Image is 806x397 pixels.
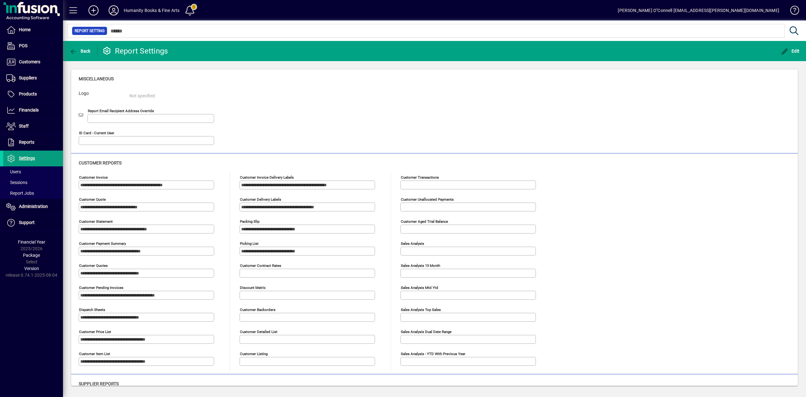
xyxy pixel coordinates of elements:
mat-label: Customer delivery labels [240,197,281,202]
a: Users [3,166,63,177]
mat-label: Customer Contract Rates [240,263,281,268]
mat-label: Customer invoice [79,175,108,180]
button: Profile [104,5,124,16]
mat-label: Customer statement [79,219,113,224]
mat-label: Customer quote [79,197,106,202]
span: Back [70,49,91,54]
a: Administration [3,199,63,215]
button: Edit [779,45,801,57]
mat-label: ID Card - Current User [79,131,114,135]
a: Support [3,215,63,231]
mat-label: Customer pending invoices [79,285,123,290]
div: Report Settings [102,46,168,56]
mat-label: Report Email Recipient Address Override [88,109,154,113]
a: Suppliers [3,70,63,86]
div: [PERSON_NAME] O''Connell [EMAIL_ADDRESS][PERSON_NAME][DOMAIN_NAME] [618,5,779,15]
mat-label: Sales analysis dual date range [401,330,451,334]
a: Reports [3,135,63,150]
span: Customer reports [79,160,122,165]
mat-label: Customer unallocated payments [401,197,454,202]
a: Products [3,86,63,102]
span: Customers [19,59,40,64]
mat-label: Customer Detailed List [240,330,277,334]
span: Package [23,253,40,258]
mat-label: Customer Price List [79,330,111,334]
span: Products [19,91,37,96]
mat-label: Customer transactions [401,175,439,180]
span: Settings [19,156,35,161]
span: Home [19,27,31,32]
mat-label: Customer Item List [79,352,110,356]
span: Report Jobs [6,191,34,196]
span: Supplier reports [79,381,119,386]
mat-label: Customer quotes [79,263,108,268]
span: Financial Year [18,239,45,245]
div: Humanity Books & Fine Arts [124,5,180,15]
mat-label: Customer Listing [240,352,268,356]
span: Staff [19,124,29,129]
span: Version [24,266,39,271]
span: Sessions [6,180,27,185]
button: Back [68,45,92,57]
a: Financials [3,102,63,118]
label: Logo [74,90,122,99]
a: POS [3,38,63,54]
mat-label: Sales analysis - YTD with previous year [401,352,465,356]
span: Users [6,169,21,174]
a: Customers [3,54,63,70]
a: Staff [3,118,63,134]
mat-label: Packing Slip [240,219,259,224]
button: Add [83,5,104,16]
mat-label: Sales analysis top sales [401,308,441,312]
mat-label: Sales analysis 13 month [401,263,440,268]
mat-label: Customer Payment Summary [79,241,126,246]
mat-label: Picking List [240,241,258,246]
span: Report Setting [75,28,105,34]
span: Suppliers [19,75,37,80]
span: Support [19,220,35,225]
span: Edit [781,49,800,54]
mat-label: Customer invoice delivery labels [240,175,294,180]
span: Miscellaneous [79,76,114,81]
mat-label: Discount Matrix [240,285,266,290]
a: Home [3,22,63,38]
span: POS [19,43,27,48]
mat-label: Dispatch sheets [79,308,105,312]
mat-label: Sales analysis mtd ytd [401,285,438,290]
a: Knowledge Base [786,1,798,22]
span: Reports [19,140,34,145]
a: Report Jobs [3,188,63,198]
a: Sessions [3,177,63,188]
mat-label: Customer aged trial balance [401,219,448,224]
app-page-header-button: Back [63,45,98,57]
mat-label: Sales analysis [401,241,424,246]
span: Administration [19,204,48,209]
span: Financials [19,107,39,112]
mat-label: Customer Backorders [240,308,275,312]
